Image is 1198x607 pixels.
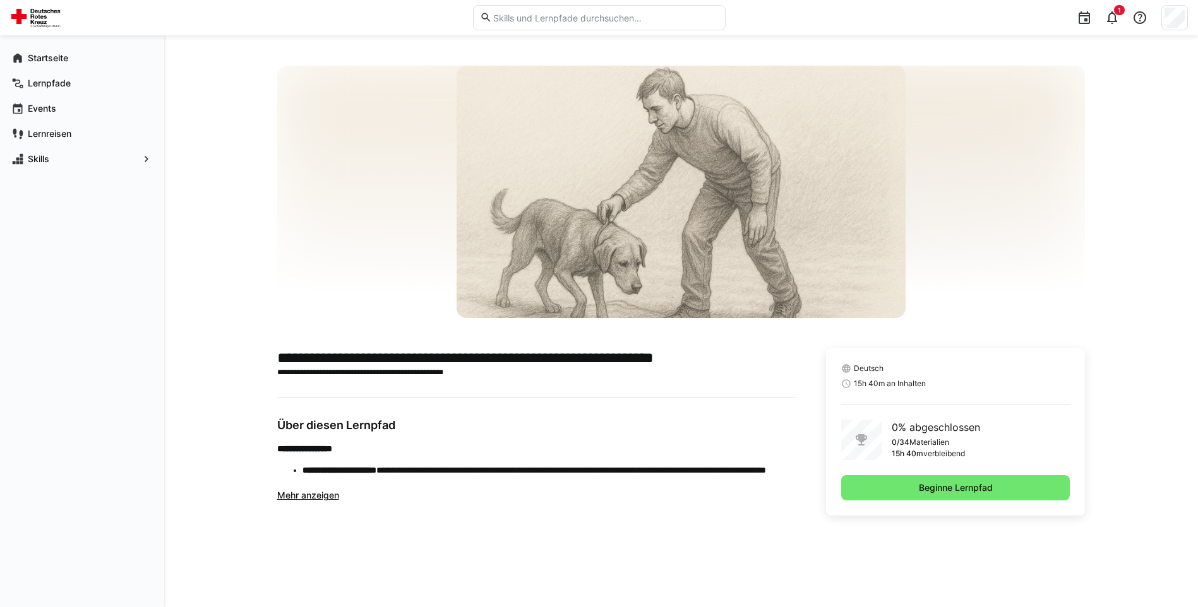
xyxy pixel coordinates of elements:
p: Materialien [909,437,949,447]
span: Beginne Lernpfad [917,481,995,494]
p: 0% abgeschlossen [892,420,980,435]
p: verbleibend [923,449,965,459]
span: 1 [1118,6,1121,14]
p: 15h 40m [892,449,923,459]
span: 15h 40m an Inhalten [854,379,926,389]
input: Skills und Lernpfade durchsuchen… [492,12,718,23]
h3: Über diesen Lernpfad [277,418,796,432]
span: Deutsch [854,363,884,374]
button: Beginne Lernpfad [841,475,1070,500]
span: Mehr anzeigen [277,490,339,500]
p: 0/34 [892,437,909,447]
